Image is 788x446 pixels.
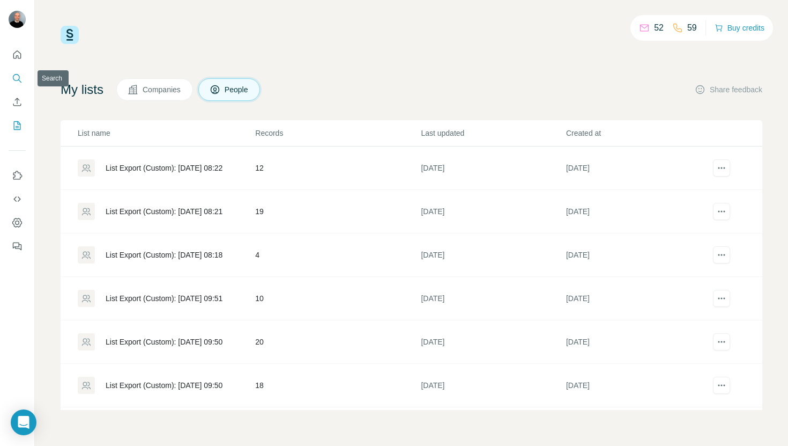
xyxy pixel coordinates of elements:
[255,320,420,364] td: 20
[713,377,730,394] button: actions
[713,246,730,264] button: actions
[106,293,222,304] div: List Export (Custom): [DATE] 09:51
[61,81,103,98] h4: My lists
[566,190,710,233] td: [DATE]
[9,92,26,112] button: Enrich CSV
[713,159,730,177] button: actions
[106,380,222,391] div: List Export (Custom): [DATE] 09:50
[9,189,26,209] button: Use Surfe API
[143,84,182,95] span: Companies
[9,69,26,88] button: Search
[255,128,420,138] p: Records
[11,410,36,435] div: Open Intercom Messenger
[687,21,697,34] p: 59
[106,250,222,260] div: List Export (Custom): [DATE] 08:18
[566,320,710,364] td: [DATE]
[566,147,710,190] td: [DATE]
[566,277,710,320] td: [DATE]
[654,21,664,34] p: 52
[255,364,420,407] td: 18
[9,213,26,232] button: Dashboard
[695,84,762,95] button: Share feedback
[9,11,26,28] img: Avatar
[713,203,730,220] button: actions
[566,364,710,407] td: [DATE]
[9,166,26,185] button: Use Surfe on LinkedIn
[255,233,420,277] td: 4
[566,128,710,138] p: Created at
[106,163,222,173] div: List Export (Custom): [DATE] 08:22
[9,45,26,64] button: Quick start
[713,333,730,350] button: actions
[420,233,565,277] td: [DATE]
[78,128,254,138] p: List name
[255,277,420,320] td: 10
[420,277,565,320] td: [DATE]
[255,190,420,233] td: 19
[420,364,565,407] td: [DATE]
[421,128,564,138] p: Last updated
[255,147,420,190] td: 12
[9,237,26,256] button: Feedback
[566,233,710,277] td: [DATE]
[420,190,565,233] td: [DATE]
[106,337,222,347] div: List Export (Custom): [DATE] 09:50
[9,116,26,135] button: My lists
[713,290,730,307] button: actions
[106,206,222,217] div: List Export (Custom): [DATE] 08:21
[420,147,565,190] td: [DATE]
[225,84,249,95] span: People
[715,20,764,35] button: Buy credits
[420,320,565,364] td: [DATE]
[61,26,79,44] img: Surfe Logo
